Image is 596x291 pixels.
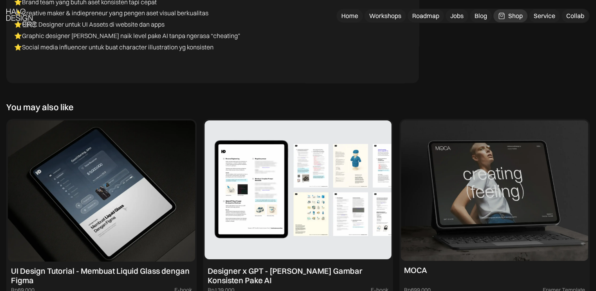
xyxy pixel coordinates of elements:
[14,64,240,75] p: ‍
[446,9,468,22] a: Jobs
[341,12,358,20] div: Home
[493,9,527,22] a: Shop
[369,12,401,20] div: Workshops
[408,9,444,22] a: Roadmap
[11,266,192,285] div: UI Design Tutorial - Membuat Liquid Glass dengan Figma
[470,9,492,22] a: Blog
[534,12,555,20] div: Service
[529,9,560,22] a: Service
[562,9,589,22] a: Collab
[450,12,464,20] div: Jobs
[14,53,240,64] p: ‍
[6,102,74,112] div: You may also like
[508,12,523,20] div: Shop
[14,43,22,51] strong: ⭐
[475,12,487,20] div: Blog
[364,9,406,22] a: Workshops
[337,9,363,22] a: Home
[412,12,439,20] div: Roadmap
[566,12,584,20] div: Collab
[208,266,389,285] div: Designer x GPT - [PERSON_NAME] Gambar Konsisten Pake AI
[404,266,427,275] div: MOCA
